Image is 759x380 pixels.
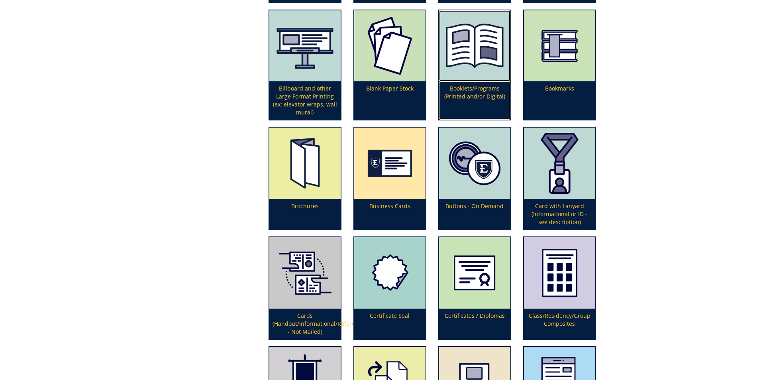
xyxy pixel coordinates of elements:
a: Class/Residency/Group Composites [524,237,595,339]
a: Card with Lanyard (Informational or ID - see description) [524,128,595,229]
a: Bookmarks [524,10,595,120]
a: Blank Paper Stock [354,10,426,120]
img: certificateseal-5a9714020dc3f7.12157616.png [354,237,426,309]
p: Certificate Seal [354,309,426,339]
p: Class/Residency/Group Composites [524,309,595,339]
p: Business Cards [354,199,426,229]
p: Buttons - On Demand [439,199,510,229]
img: buttons-6556850c435158.61892814.png [439,128,510,199]
img: booklet%20or%20program-655684906987b4.38035964.png [439,10,510,82]
a: Brochures [269,128,341,229]
img: brochures-655684ddc17079.69539308.png [269,128,341,199]
img: blank%20paper-65568471efb8f2.36674323.png [354,10,426,82]
a: Certificates / Diplomas [439,237,510,339]
img: card%20with%20lanyard-64d29bdf945cd3.52638038.png [524,128,595,199]
a: Buttons - On Demand [439,128,510,229]
img: bookmarks-655684c13eb552.36115741.png [524,10,595,82]
img: index%20reference%20card%20art-5b7c246b46b985.83964793.png [269,237,341,309]
a: Business Cards [354,128,426,229]
p: Billboard and other Large Format Printing (ex: elevator wraps, wall mural) [269,81,341,120]
p: Blank Paper Stock [354,81,426,120]
p: Cards (Handout/Informational/Reference - Not Mailed) [269,309,341,339]
a: Certificate Seal [354,237,426,339]
a: Cards (Handout/Informational/Reference - Not Mailed) [269,237,341,339]
p: Card with Lanyard (Informational or ID - see description) [524,199,595,229]
a: Billboard and other Large Format Printing (ex: elevator wraps, wall mural) [269,10,341,120]
img: class-composites-59482f17003723.28248747.png [524,237,595,309]
img: canvas-5fff48368f7674.25692951.png [269,10,341,82]
img: certificates--diplomas-5a05f869a6b240.56065883.png [439,237,510,309]
a: Booklets/Programs (Printed and/or Digital) [439,10,510,120]
p: Booklets/Programs (Printed and/or Digital) [439,81,510,120]
p: Bookmarks [524,81,595,120]
img: business%20cards-655684f769de13.42776325.png [354,128,426,199]
p: Brochures [269,199,341,229]
p: Certificates / Diplomas [439,309,510,339]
